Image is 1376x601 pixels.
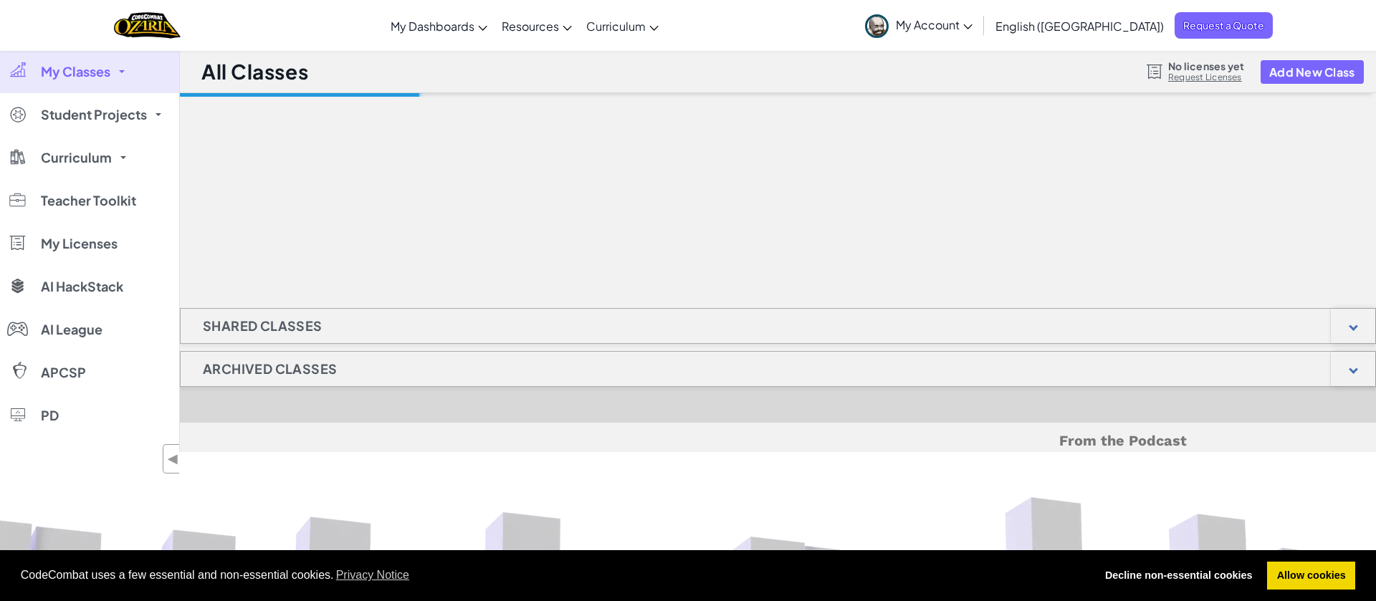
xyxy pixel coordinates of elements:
[1267,562,1355,590] a: allow cookies
[995,19,1164,34] span: English ([GEOGRAPHIC_DATA])
[494,6,579,45] a: Resources
[181,351,359,387] h1: Archived Classes
[181,308,345,344] h1: Shared Classes
[41,323,102,336] span: AI League
[586,19,646,34] span: Curriculum
[41,151,112,164] span: Curriculum
[334,564,412,586] a: learn more about cookies
[21,564,1084,586] span: CodeCombat uses a few essential and non-essential cookies.
[1095,562,1262,590] a: deny cookies
[114,11,181,40] img: Home
[865,14,889,38] img: avatar
[988,6,1171,45] a: English ([GEOGRAPHIC_DATA])
[858,3,980,48] a: My Account
[41,280,123,293] span: AI HackStack
[579,6,666,45] a: Curriculum
[201,58,308,85] h1: All Classes
[41,237,118,250] span: My Licenses
[391,19,474,34] span: My Dashboards
[1168,60,1244,72] span: No licenses yet
[370,430,1187,452] h5: From the Podcast
[383,6,494,45] a: My Dashboards
[896,17,973,32] span: My Account
[167,448,179,469] span: ◀
[41,194,136,207] span: Teacher Toolkit
[1175,12,1273,39] a: Request a Quote
[41,108,147,121] span: Student Projects
[502,19,559,34] span: Resources
[114,11,181,40] a: Ozaria by CodeCombat logo
[1261,60,1364,84] button: Add New Class
[1168,72,1244,83] a: Request Licenses
[41,65,110,78] span: My Classes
